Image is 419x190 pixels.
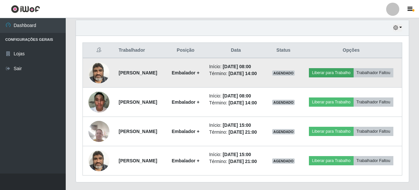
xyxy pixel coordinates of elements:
span: AGENDADO [272,129,295,134]
time: [DATE] 21:00 [229,159,257,164]
li: Início: [209,151,262,158]
span: AGENDADO [272,70,295,76]
time: [DATE] 08:00 [223,64,251,69]
th: Data [205,43,266,58]
time: [DATE] 15:00 [223,122,251,128]
time: [DATE] 14:00 [229,100,257,105]
li: Início: [209,63,262,70]
time: [DATE] 15:00 [223,152,251,157]
strong: [PERSON_NAME] [119,70,157,75]
li: Início: [209,93,262,99]
img: 1624968154038.jpeg [88,117,109,145]
strong: Embalador + [172,70,199,75]
th: Status [267,43,300,58]
button: Liberar para Trabalho [309,68,353,77]
time: [DATE] 08:00 [223,93,251,98]
li: Término: [209,158,262,165]
li: Término: [209,70,262,77]
button: Trabalhador Faltou [354,127,393,136]
span: AGENDADO [272,100,295,105]
span: AGENDADO [272,158,295,164]
strong: [PERSON_NAME] [119,129,157,134]
img: 1752181822645.jpeg [88,88,109,116]
button: Liberar para Trabalho [309,97,353,107]
time: [DATE] 21:00 [229,129,257,135]
img: CoreUI Logo [11,5,40,13]
th: Opções [300,43,402,58]
th: Posição [166,43,205,58]
button: Trabalhador Faltou [354,97,393,107]
button: Liberar para Trabalho [309,156,353,165]
strong: [PERSON_NAME] [119,99,157,105]
li: Término: [209,99,262,106]
strong: Embalador + [172,129,199,134]
button: Trabalhador Faltou [354,68,393,77]
time: [DATE] 14:00 [229,71,257,76]
button: Trabalhador Faltou [354,156,393,165]
th: Trabalhador [115,43,166,58]
img: 1625107347864.jpeg [88,147,109,175]
img: 1625107347864.jpeg [88,59,109,87]
li: Início: [209,122,262,129]
strong: Embalador + [172,99,199,105]
li: Término: [209,129,262,136]
strong: [PERSON_NAME] [119,158,157,163]
strong: Embalador + [172,158,199,163]
button: Liberar para Trabalho [309,127,353,136]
